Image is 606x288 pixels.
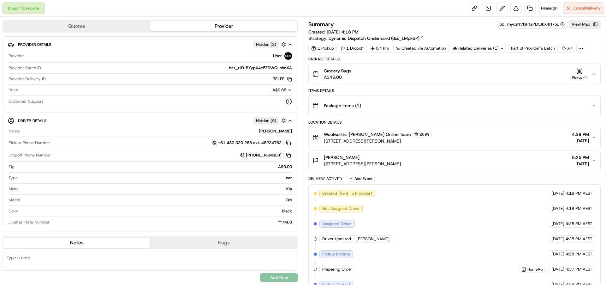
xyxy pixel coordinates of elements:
[4,89,51,101] a: 📗Knowledge Base
[572,161,589,167] span: [DATE]
[45,107,76,112] a: Powered byPylon
[240,152,292,159] a: [PHONE_NUMBER]
[211,139,292,146] a: +61 480 020 263 ext. 48224762
[308,176,343,181] div: Delivery Activity
[6,92,11,97] div: 📗
[322,236,351,242] span: Driver Updated
[324,102,361,109] span: Package Items ( 1 )
[329,35,419,41] span: Dynamic Dispatch Ondemand (dss_LMpk6P)
[551,206,564,211] span: [DATE]
[309,95,600,116] button: Package Items (1)
[324,68,351,74] span: Grocery Bags
[308,88,601,93] div: Items Details
[572,138,589,144] span: [DATE]
[368,44,392,53] div: 0.4 km
[322,267,352,272] span: Preparing Order
[9,219,50,225] span: License Plate Number
[256,42,276,47] span: Hidden ( 3 )
[284,52,292,60] img: uber-new-logo.jpeg
[218,140,282,146] span: +61 480 020 263 ext. 48224762
[3,238,150,248] button: Notes
[9,175,18,181] span: Type
[559,44,575,53] div: XP
[53,92,58,97] div: 💻
[22,197,292,203] div: Rio
[272,87,286,93] span: A$9.68
[329,35,424,41] a: Dynamic Dispatch Ondemand (dss_LMpk6P)
[322,221,352,227] span: Assigned Driver
[551,221,564,227] span: [DATE]
[9,87,18,93] span: Price
[551,236,564,242] span: [DATE]
[541,5,557,11] span: Reassign
[9,152,51,158] span: Dropoff Phone Number
[570,68,589,80] button: Pickup
[256,118,276,124] span: Hidden ( 5 )
[551,191,564,196] span: [DATE]
[322,206,360,211] span: Not Assigned Driver
[327,29,359,35] span: [DATE] 4:18 PM
[551,267,564,272] span: [DATE]
[273,53,282,59] span: Uber
[17,164,292,170] div: A$0.00
[9,164,15,170] span: Tip
[9,65,41,71] span: Provider Batch ID
[324,74,351,80] span: A$49.00
[9,208,18,214] span: Color
[308,35,424,41] div: Strategy:
[6,6,19,19] img: Nash
[570,75,589,80] div: Pickup
[308,44,337,53] div: 1 Pickup
[253,40,288,48] button: Hidden (3)
[563,3,603,14] button: CancelDelivery
[150,238,297,248] button: Flags
[309,127,600,148] button: Woolworths [PERSON_NAME] Online Team2699[STREET_ADDRESS][PERSON_NAME]4:38 PM[DATE]
[419,132,430,137] span: 2699
[18,42,51,47] span: Provider Details
[308,29,359,35] span: Created:
[51,89,104,101] a: 💻API Documentation
[551,282,564,287] span: [DATE]
[107,62,115,70] button: Start new chat
[6,60,18,72] img: 1736555255976-a54dd68f-1ca7-489b-9aae-adbdc363a1c4
[3,21,150,31] button: Quotes
[8,39,293,50] button: Provider DetailsHidden (3)
[572,154,589,161] span: 5:25 PM
[21,67,80,72] div: We're available if you need us!
[499,21,565,27] button: job_myuzNVkiPtaPD5JkX4H7oL
[356,236,389,242] span: [PERSON_NAME]
[9,197,20,203] span: Model
[566,191,592,196] span: 4:18 PM AEST
[566,282,592,287] span: 4:39 PM AEST
[566,251,592,257] span: 4:28 PM AEST
[572,131,589,138] span: 4:38 PM
[566,206,592,211] span: 4:18 PM AEST
[322,251,350,257] span: Pickup Enroute
[13,92,48,98] span: Knowledge Base
[16,41,114,47] input: Got a question? Start typing here...
[309,64,600,84] button: Grocery BagsA$49.00Pickup
[9,128,20,134] span: Name
[322,282,350,287] span: Pickup Arrived
[566,236,592,242] span: 4:28 PM AEST
[21,60,104,67] div: Start new chat
[393,44,449,53] a: Created via Automation
[21,186,292,192] div: Kia
[60,92,101,98] span: API Documentation
[9,99,43,104] span: Customer Support
[347,175,375,182] button: Add Event
[21,208,292,214] div: black
[8,115,293,126] button: Driver DetailsHidden (5)
[18,118,46,123] span: Driver Details
[569,20,601,29] button: View Map
[9,76,46,82] span: Provider Delivery ID
[573,5,601,11] span: Cancel Delivery
[6,25,115,35] p: Welcome 👋
[20,175,292,181] div: car
[229,65,292,71] span: bat_rJD-BYypX4e5Z9WQLnhdXA
[309,150,600,171] button: [PERSON_NAME][STREET_ADDRESS][PERSON_NAME]5:25 PM[DATE]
